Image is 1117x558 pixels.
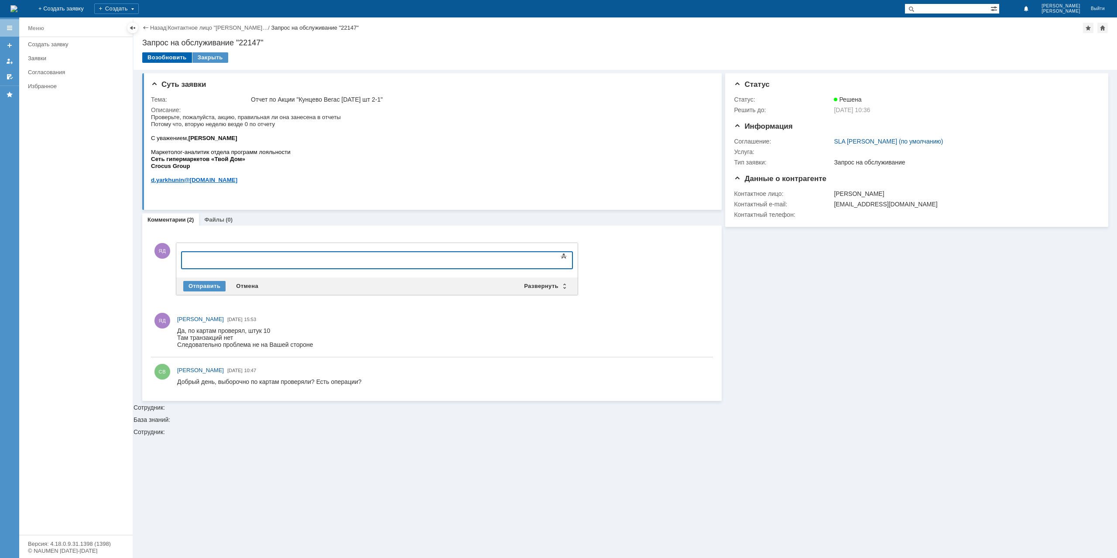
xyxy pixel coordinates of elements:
div: Меню [28,23,44,34]
span: [PERSON_NAME] [1042,9,1080,14]
span: Расширенный поиск [990,4,999,12]
span: Group [22,49,39,56]
div: Контактное лицо: [734,190,832,197]
span: Суть заявки [151,80,206,89]
div: Версия: 4.18.0.9.31.1398 (1398) [28,541,124,547]
div: [EMAIL_ADDRESS][DOMAIN_NAME] [834,201,1094,208]
div: / [168,24,271,31]
div: Согласования [28,69,127,75]
div: [PERSON_NAME] [834,190,1094,197]
span: 10:47 [244,368,257,373]
span: Информация [734,122,792,130]
a: Согласования [24,65,131,79]
a: Создать заявку [3,38,17,52]
div: Услуга: [734,148,832,155]
div: Соглашение: [734,138,832,145]
div: Заявки [28,55,127,62]
div: Отчет по Акции "Кунцево Вегас [DATE] шт 2-1" [251,96,707,103]
a: Создать заявку [24,38,131,51]
div: Избранное [28,83,118,89]
div: Тип заявки: [734,159,832,166]
div: База знаний: [134,417,1117,423]
div: © NAUMEN [DATE]-[DATE] [28,548,124,554]
div: Запрос на обслуживание [834,159,1094,166]
div: Добавить в избранное [1083,23,1093,33]
div: Сотрудник: [134,429,1117,435]
span: @[DOMAIN_NAME] [33,63,87,70]
div: Сотрудник: [134,70,1117,411]
span: Показать панель инструментов [558,251,569,261]
div: | [166,24,168,31]
div: Тема: [151,96,249,103]
a: Перейти на домашнюю страницу [10,5,17,12]
span: [PERSON_NAME] [1042,3,1080,9]
div: (0) [226,216,233,223]
img: logo [10,5,17,12]
span: Решена [834,96,861,103]
span: ЯД [154,243,170,259]
div: Скрыть меню [127,23,138,33]
span: [DATE] [227,368,243,373]
div: Решить до: [734,106,832,113]
span: Статус [734,80,769,89]
div: Запрос на обслуживание "22147" [142,38,1108,47]
div: Контактный e-mail: [734,201,832,208]
div: Запрос на обслуживание "22147" [271,24,359,31]
span: [DATE] [227,317,243,322]
a: Мои заявки [3,54,17,68]
a: Контактное лицо "[PERSON_NAME]… [168,24,268,31]
a: Назад [150,24,166,31]
a: Комментарии [147,216,186,223]
span: Данные о контрагенте [734,175,826,183]
span: [PERSON_NAME] [177,367,224,373]
span: [DATE] 10:36 [834,106,870,113]
span: [PERSON_NAME] [177,316,224,322]
span: 15:53 [244,317,257,322]
div: Описание: [151,106,709,113]
b: [PERSON_NAME] [38,21,86,28]
a: [PERSON_NAME] [177,366,224,375]
div: Создать [94,3,139,14]
div: Создать заявку [28,41,127,48]
a: Заявки [24,51,131,65]
div: Статус: [734,96,832,103]
a: SLA [PERSON_NAME] (по умолчанию) [834,138,943,145]
a: [PERSON_NAME] [177,315,224,324]
div: Сделать домашней страницей [1097,23,1108,33]
a: Мои согласования [3,70,17,84]
a: Файлы [204,216,224,223]
div: (2) [187,216,194,223]
div: Контактный телефон: [734,211,832,218]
